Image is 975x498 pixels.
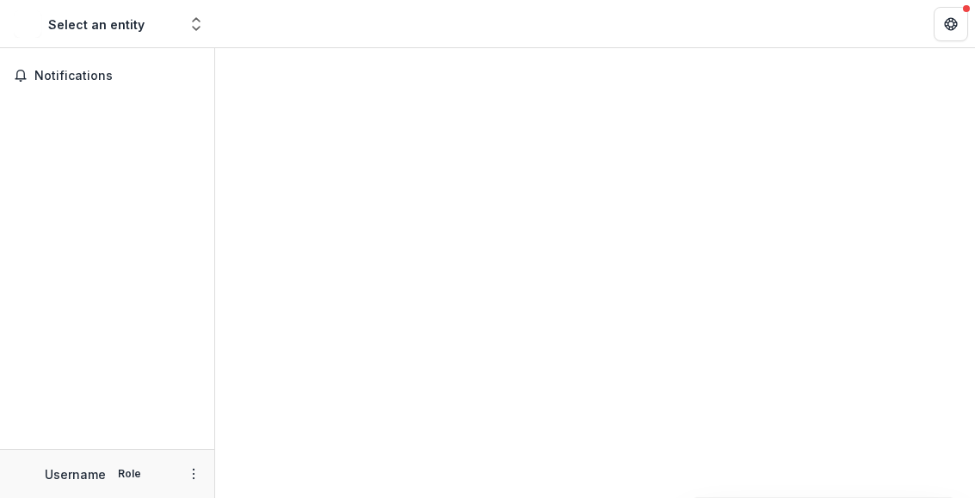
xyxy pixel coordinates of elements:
div: Select an entity [48,15,145,34]
p: Username [45,465,106,483]
button: Notifications [7,62,207,89]
button: Open entity switcher [184,7,208,41]
span: Notifications [34,69,201,83]
button: More [183,464,204,484]
p: Role [113,466,146,482]
button: Get Help [934,7,968,41]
